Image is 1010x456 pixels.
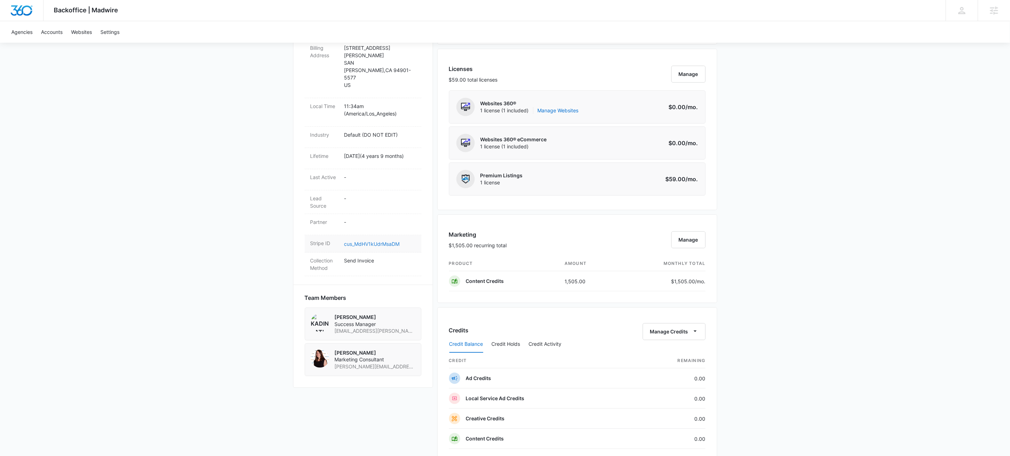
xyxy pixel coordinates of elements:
a: Manage Websites [538,107,579,114]
th: amount [559,256,619,271]
button: Manage [671,66,706,83]
p: Default (DO NOT EDIT) [344,131,416,138]
dt: Billing Address [310,44,339,59]
p: $59.00 total licenses [449,76,498,83]
td: 0.00 [631,368,706,389]
a: cus_MdHV1kUdrMsaDM [344,241,400,247]
button: Manage [671,231,706,248]
span: Marketing Consultant [335,356,415,363]
div: Last Active- [305,169,421,190]
span: 1 license [480,179,523,186]
span: [PERSON_NAME][EMAIL_ADDRESS][PERSON_NAME][DOMAIN_NAME] [335,363,415,370]
dt: Lead Source [310,195,339,209]
span: 1 license (1 included) [480,143,547,150]
span: Backoffice | Madwire [54,6,118,14]
span: 1 license (1 included) [480,107,579,114]
span: /mo. [686,103,698,111]
button: Credit Activity [529,336,562,353]
div: Partner- [305,214,421,235]
dt: Collection Method [310,257,339,272]
h3: Credits [449,326,469,334]
td: 0.00 [631,389,706,409]
p: [PERSON_NAME] [335,349,415,356]
div: Local Time11:34am (America/Los_Angeles) [305,98,421,127]
p: Content Credits [466,435,504,442]
p: Websites 360® eCommerce [480,136,547,143]
p: Send Invoice [344,257,416,264]
p: Premium Listings [480,172,523,179]
div: Collection MethodSend Invoice [305,253,421,276]
a: Agencies [7,21,37,43]
button: Credit Holds [492,336,520,353]
button: Credit Balance [449,336,483,353]
td: 0.00 [631,409,706,429]
a: Websites [67,21,96,43]
button: Manage Credits [643,323,706,340]
span: Team Members [305,294,346,302]
img: Elizabeth Berndt [311,349,329,368]
div: Lifetime[DATE](4 years 9 months) [305,148,421,169]
div: Billing Address[STREET_ADDRESS][PERSON_NAME]SAN [PERSON_NAME],CA 94901-5577US [305,40,421,98]
th: monthly total [619,256,706,271]
h3: Marketing [449,230,507,239]
p: $1,505.00 recurring total [449,242,507,249]
th: credit [449,353,631,368]
th: product [449,256,559,271]
p: - [344,218,416,226]
p: Creative Credits [466,415,505,422]
p: [PERSON_NAME] [335,314,415,321]
h3: Licenses [449,65,498,73]
p: $0.00 [665,103,698,111]
p: $0.00 [665,139,698,147]
th: Remaining [631,353,706,368]
p: Ad Credits [466,375,491,382]
span: /mo. [686,176,698,183]
p: Content Credits [466,278,504,285]
span: [EMAIL_ADDRESS][PERSON_NAME][DOMAIN_NAME] [335,327,415,334]
a: Accounts [37,21,67,43]
div: IndustryDefault (DO NOT EDIT) [305,127,421,148]
span: /mo. [686,140,698,147]
td: 1,505.00 [559,271,619,291]
p: - [344,173,416,181]
td: 0.00 [631,429,706,449]
span: /mo. [695,278,706,284]
dt: Partner [310,218,339,226]
dt: Industry [310,131,339,138]
div: Lead Source- [305,190,421,214]
p: $1,505.00 [671,278,706,285]
p: Websites 360® [480,100,579,107]
p: $59.00 [665,175,698,183]
p: [STREET_ADDRESS][PERSON_NAME] SAN [PERSON_NAME] , CA 94901-5577 US [344,44,416,89]
p: Local Service Ad Credits [466,395,525,402]
p: - [344,195,416,202]
p: 11:34am ( America/Los_Angeles ) [344,102,416,117]
dt: Lifetime [310,152,339,160]
dt: Stripe ID [310,239,339,247]
div: Stripe IDcus_MdHV1kUdrMsaDM [305,235,421,253]
img: Kadin Cathey [311,314,329,332]
a: Settings [96,21,124,43]
span: Success Manager [335,321,415,328]
p: [DATE] ( 4 years 9 months ) [344,152,416,160]
dt: Local Time [310,102,339,110]
dt: Last Active [310,173,339,181]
